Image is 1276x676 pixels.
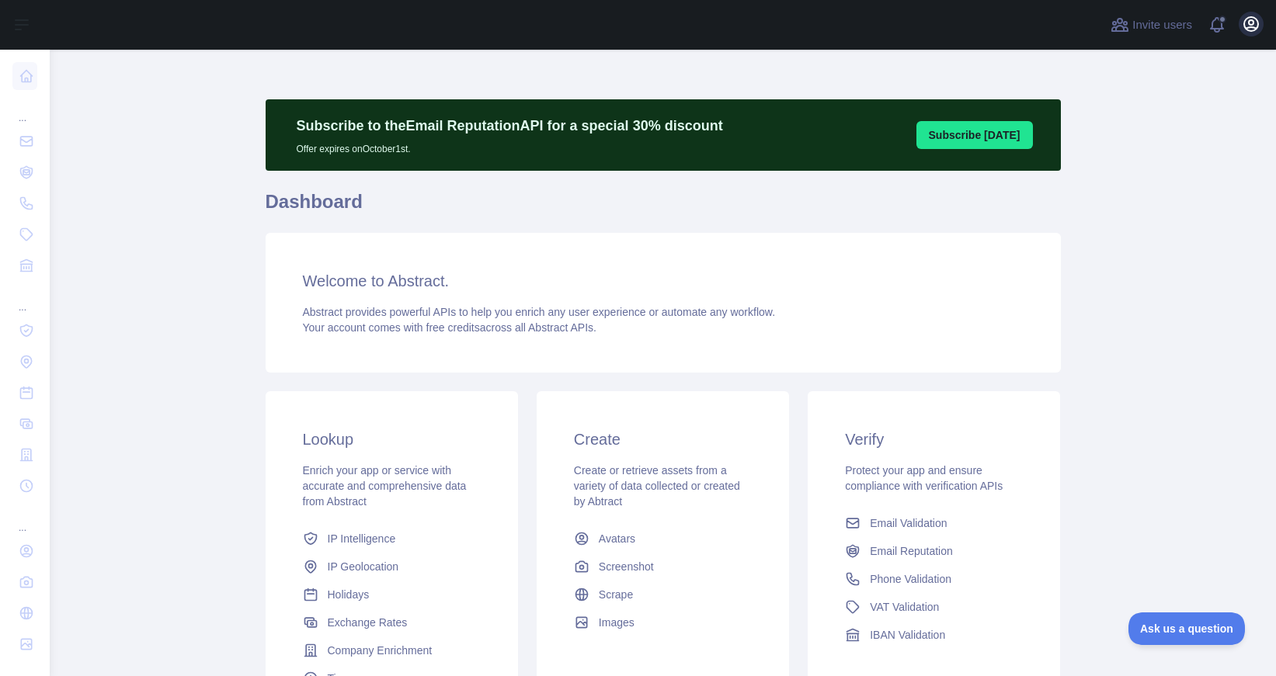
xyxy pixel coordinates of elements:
a: Images [568,608,758,636]
a: IP Intelligence [297,525,487,553]
button: Invite users [1107,12,1195,37]
span: IP Intelligence [328,531,396,546]
a: VAT Validation [839,593,1029,621]
div: ... [12,503,37,534]
h3: Lookup [303,428,481,450]
a: IP Geolocation [297,553,487,581]
h3: Verify [845,428,1023,450]
div: ... [12,283,37,314]
h3: Create [574,428,752,450]
button: Subscribe [DATE] [916,121,1033,149]
span: Invite users [1132,16,1192,34]
a: Phone Validation [839,565,1029,593]
span: Email Validation [870,515,947,531]
span: Protect your app and ensure compliance with verification APIs [845,464,1003,492]
iframe: Toggle Customer Support [1128,612,1245,645]
h1: Dashboard [266,189,1061,227]
div: ... [12,93,37,124]
p: Offer expires on October 1st. [297,137,723,155]
span: Abstract provides powerful APIs to help you enrich any user experience or automate any workflow. [303,306,776,318]
span: free credits [426,321,480,334]
span: VAT Validation [870,599,939,615]
span: Phone Validation [870,571,951,587]
span: IP Geolocation [328,559,399,574]
span: Scrape [599,587,633,602]
span: Email Reputation [870,543,953,559]
span: Images [599,615,635,630]
span: Avatars [599,531,635,546]
a: Company Enrichment [297,636,487,664]
span: Company Enrichment [328,643,433,658]
p: Subscribe to the Email Reputation API for a special 30 % discount [297,115,723,137]
a: Scrape [568,581,758,608]
a: Email Reputation [839,537,1029,565]
h3: Welcome to Abstract. [303,270,1024,292]
a: Exchange Rates [297,608,487,636]
a: IBAN Validation [839,621,1029,649]
span: Enrich your app or service with accurate and comprehensive data from Abstract [303,464,467,508]
span: IBAN Validation [870,627,945,643]
span: Screenshot [599,559,654,574]
span: Exchange Rates [328,615,408,630]
span: Your account comes with across all Abstract APIs. [303,321,596,334]
a: Avatars [568,525,758,553]
a: Screenshot [568,553,758,581]
a: Email Validation [839,509,1029,537]
a: Holidays [297,581,487,608]
span: Create or retrieve assets from a variety of data collected or created by Abtract [574,464,740,508]
span: Holidays [328,587,370,602]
